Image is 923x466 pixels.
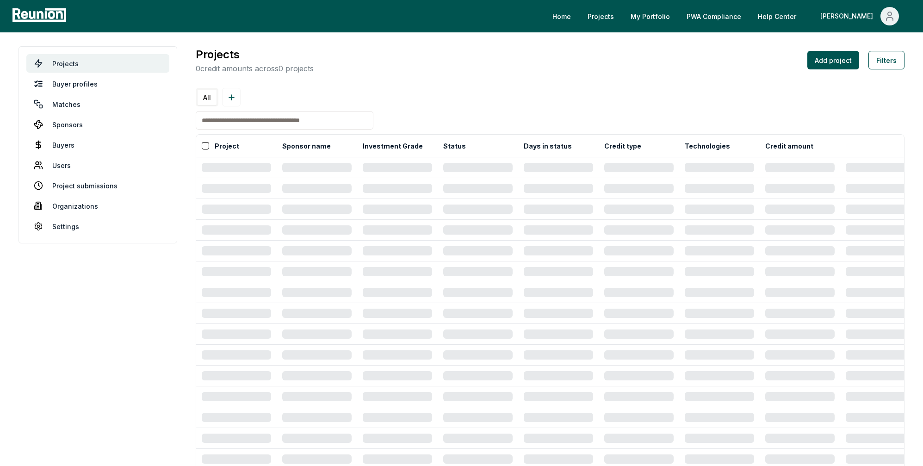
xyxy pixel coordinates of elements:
p: 0 credit amounts across 0 projects [196,63,314,74]
button: All [198,90,217,105]
h3: Projects [196,46,314,63]
a: Home [545,7,578,25]
a: PWA Compliance [679,7,749,25]
a: Buyers [26,136,169,154]
button: Project [213,137,241,155]
a: Buyer profiles [26,75,169,93]
a: Project submissions [26,176,169,195]
button: Investment Grade [361,137,425,155]
a: Users [26,156,169,174]
button: [PERSON_NAME] [813,7,906,25]
button: Credit amount [763,137,815,155]
button: Add project [807,51,859,69]
button: Credit type [602,137,643,155]
a: My Portfolio [623,7,677,25]
nav: Main [545,7,914,25]
button: Days in status [522,137,574,155]
a: Projects [580,7,621,25]
button: Filters [868,51,904,69]
a: Projects [26,54,169,73]
a: Organizations [26,197,169,215]
div: [PERSON_NAME] [820,7,877,25]
button: Technologies [683,137,732,155]
a: Matches [26,95,169,113]
a: Settings [26,217,169,236]
button: Status [441,137,468,155]
a: Help Center [750,7,804,25]
button: Sponsor name [280,137,333,155]
a: Sponsors [26,115,169,134]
